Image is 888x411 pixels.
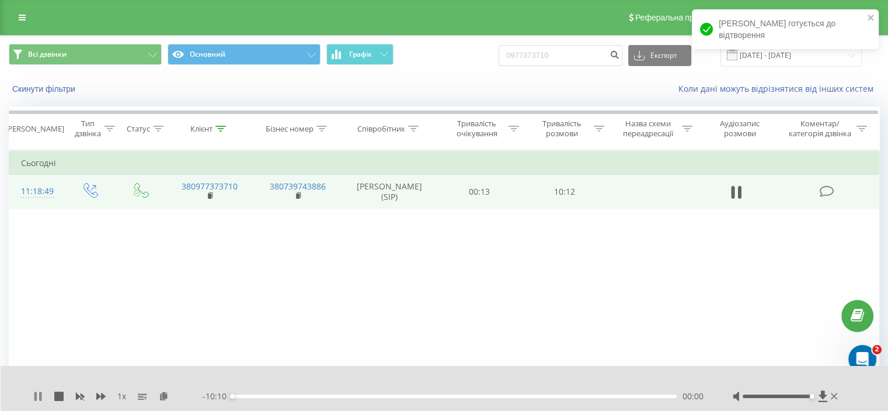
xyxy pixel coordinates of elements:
[127,124,150,134] div: Статус
[809,394,814,399] div: Accessibility label
[182,181,238,192] a: 380977373710
[682,391,704,402] span: 00:00
[5,124,64,134] div: [PERSON_NAME]
[357,124,405,134] div: Співробітник
[270,181,326,192] a: 380739743886
[266,124,314,134] div: Бізнес номер
[635,13,721,22] span: Реферальна програма
[74,119,101,139] div: Тип дзвінка
[9,44,162,65] button: Всі дзвінки
[230,394,235,399] div: Accessibility label
[349,50,372,58] span: Графік
[848,345,876,373] iframe: Intercom live chat
[692,9,879,49] div: [PERSON_NAME] готується до відтворення
[342,175,437,209] td: [PERSON_NAME] (SIP)
[532,119,591,139] div: Тривалість розмови
[9,151,879,175] td: Сьогодні
[9,84,81,94] button: Скинути фільтри
[448,119,506,139] div: Тривалість очікування
[437,175,522,209] td: 00:13
[872,345,882,354] span: 2
[168,44,321,65] button: Основний
[21,180,52,203] div: 11:18:49
[203,391,232,402] span: - 10:10
[785,119,854,139] div: Коментар/категорія дзвінка
[618,119,679,139] div: Назва схеми переадресації
[678,83,879,94] a: Коли дані можуть відрізнятися вiд інших систем
[628,45,691,66] button: Експорт
[499,45,622,66] input: Пошук за номером
[117,391,126,402] span: 1 x
[28,50,67,59] span: Всі дзвінки
[326,44,393,65] button: Графік
[522,175,607,209] td: 10:12
[706,119,774,139] div: Аудіозапис розмови
[190,124,213,134] div: Клієнт
[867,13,875,24] button: close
